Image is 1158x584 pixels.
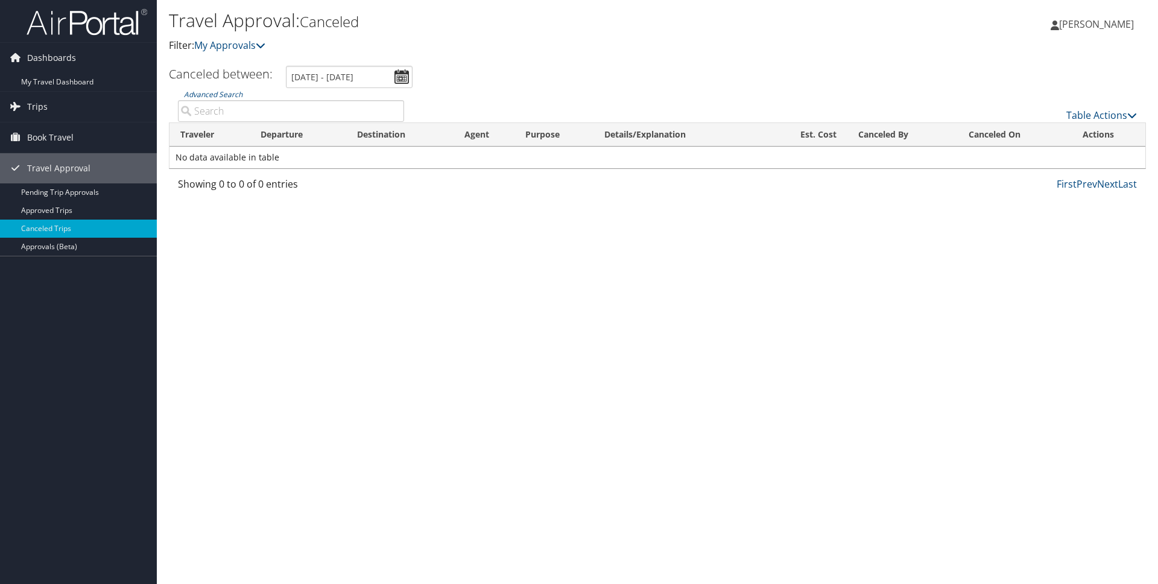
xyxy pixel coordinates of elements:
div: Showing 0 to 0 of 0 entries [178,177,404,197]
p: Filter: [169,38,820,54]
th: Purpose [514,123,594,147]
a: My Approvals [194,39,265,52]
th: Canceled On: activate to sort column ascending [958,123,1072,147]
img: airportal-logo.png [27,8,147,36]
a: Prev [1077,177,1097,191]
input: Advanced Search [178,100,404,122]
th: Agent [454,123,514,147]
th: Details/Explanation [593,123,765,147]
th: Est. Cost: activate to sort column ascending [766,123,848,147]
span: Trips [27,92,48,122]
a: First [1057,177,1077,191]
a: Advanced Search [184,89,242,100]
a: [PERSON_NAME] [1051,6,1146,42]
th: Departure: activate to sort column ascending [250,123,346,147]
span: Dashboards [27,43,76,73]
th: Destination: activate to sort column ascending [346,123,454,147]
input: [DATE] - [DATE] [286,66,413,88]
span: Book Travel [27,122,74,153]
td: No data available in table [169,147,1145,168]
span: [PERSON_NAME] [1059,17,1134,31]
span: Travel Approval [27,153,90,183]
a: Next [1097,177,1118,191]
small: Canceled [300,11,359,31]
th: Actions [1072,123,1145,147]
h1: Travel Approval: [169,8,820,33]
th: Canceled By: activate to sort column ascending [847,123,958,147]
a: Last [1118,177,1137,191]
h3: Canceled between: [169,66,273,82]
a: Table Actions [1066,109,1137,122]
th: Traveler: activate to sort column ascending [169,123,250,147]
